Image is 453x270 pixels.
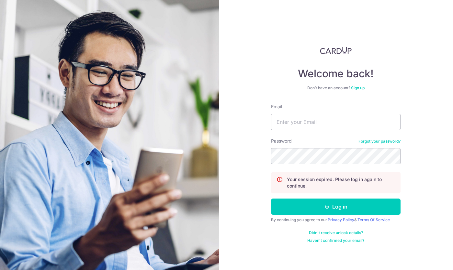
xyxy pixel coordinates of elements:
[271,114,401,130] input: Enter your Email
[271,67,401,80] h4: Welcome back!
[307,238,364,243] a: Haven't confirmed your email?
[309,230,363,235] a: Didn't receive unlock details?
[320,47,352,54] img: CardUp Logo
[287,176,395,189] p: Your session expired. Please log in again to continue.
[271,138,292,144] label: Password
[271,199,401,215] button: Log in
[351,85,365,90] a: Sign up
[328,217,354,222] a: Privacy Policy
[357,217,390,222] a: Terms Of Service
[271,103,282,110] label: Email
[358,139,401,144] a: Forgot your password?
[271,85,401,91] div: Don’t have an account?
[271,217,401,222] div: By continuing you agree to our &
